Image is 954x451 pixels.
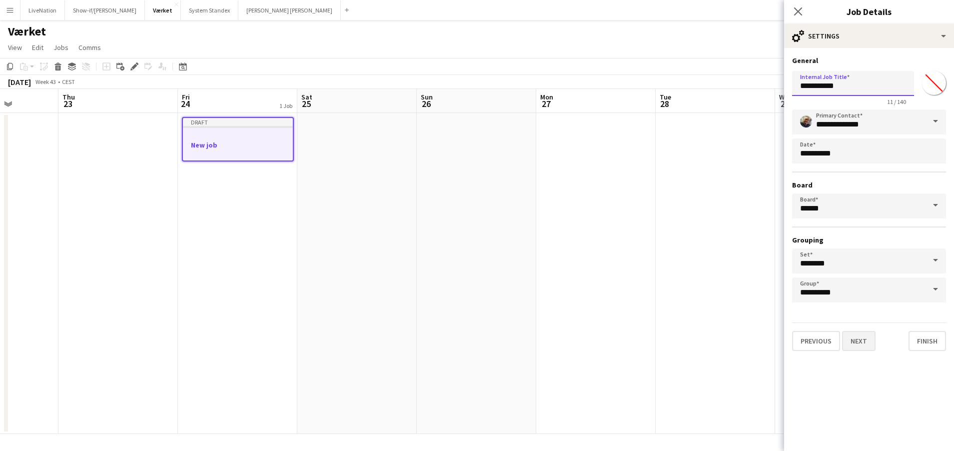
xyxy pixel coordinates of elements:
span: 26 [419,98,433,109]
h1: Værket [8,24,46,39]
span: Thu [62,92,75,101]
a: Comms [74,41,105,54]
a: Edit [28,41,47,54]
div: Draft [183,118,293,126]
span: 27 [539,98,553,109]
span: Fri [182,92,190,101]
button: [PERSON_NAME] [PERSON_NAME] [238,0,341,20]
button: Finish [909,331,946,351]
span: 25 [300,98,312,109]
span: 24 [180,98,190,109]
span: Sun [421,92,433,101]
div: Settings [784,24,954,48]
span: 11 / 140 [879,98,914,105]
span: 23 [61,98,75,109]
span: Sat [301,92,312,101]
button: LiveNation [20,0,65,20]
span: Week 43 [33,78,58,85]
button: Show-if/[PERSON_NAME] [65,0,145,20]
span: 28 [658,98,671,109]
button: Next [842,331,876,351]
a: View [4,41,26,54]
span: Edit [32,43,43,52]
h3: New job [183,140,293,149]
span: Mon [540,92,553,101]
span: 29 [778,98,792,109]
button: Previous [792,331,840,351]
button: System Standex [181,0,238,20]
button: Værket [145,0,181,20]
app-job-card: DraftNew job [182,117,294,161]
span: Jobs [53,43,68,52]
div: 1 Job [279,102,292,109]
h3: Grouping [792,235,946,244]
h3: General [792,56,946,65]
span: View [8,43,22,52]
a: Jobs [49,41,72,54]
span: Wed [779,92,792,101]
span: Tue [660,92,671,101]
div: [DATE] [8,77,31,87]
h3: Job Details [784,5,954,18]
div: CEST [62,78,75,85]
span: Comms [78,43,101,52]
h3: Board [792,180,946,189]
